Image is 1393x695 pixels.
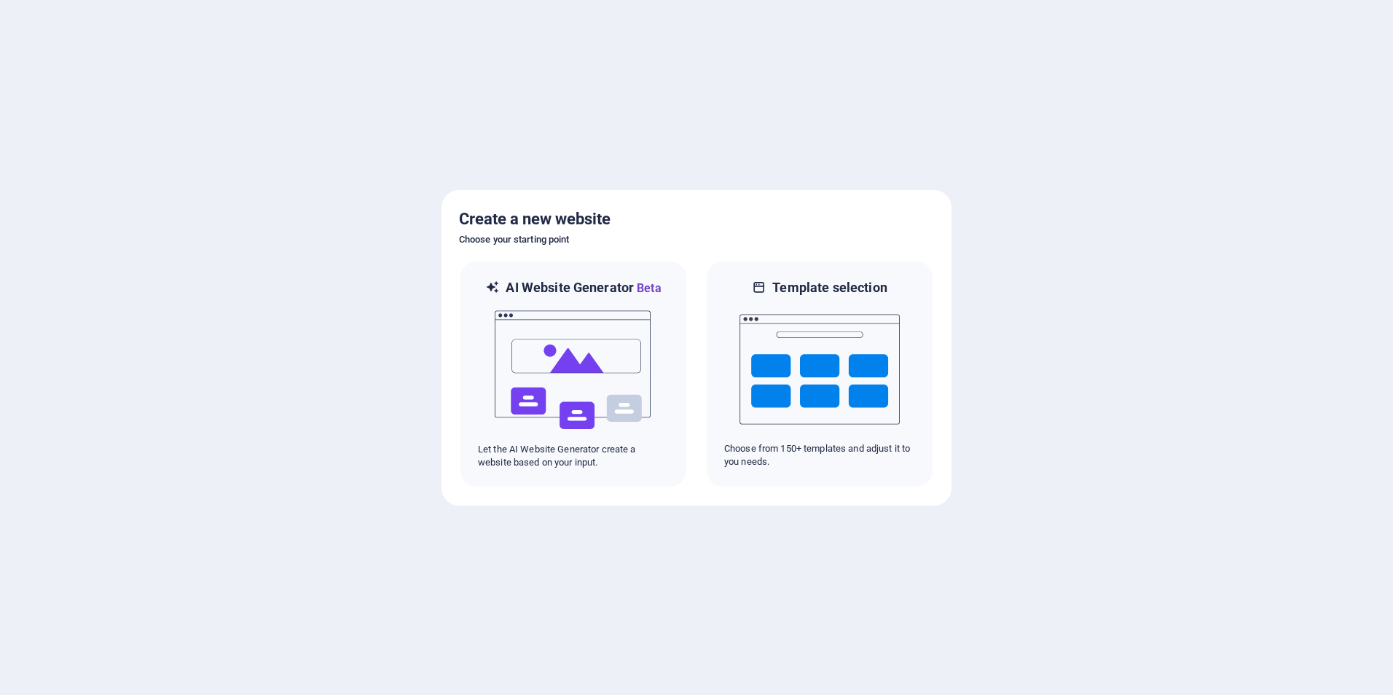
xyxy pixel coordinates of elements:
[634,281,662,295] span: Beta
[459,208,934,231] h5: Create a new website
[478,443,669,469] p: Let the AI Website Generator create a website based on your input.
[705,260,934,488] div: Template selectionChoose from 150+ templates and adjust it to you needs.
[459,231,934,248] h6: Choose your starting point
[493,297,654,443] img: ai
[506,279,661,297] h6: AI Website Generator
[772,279,887,297] h6: Template selection
[459,260,688,488] div: AI Website GeneratorBetaaiLet the AI Website Generator create a website based on your input.
[724,442,915,468] p: Choose from 150+ templates and adjust it to you needs.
